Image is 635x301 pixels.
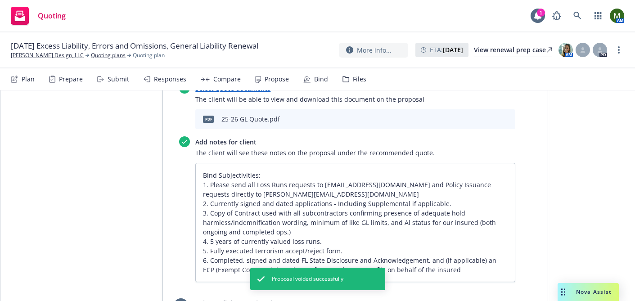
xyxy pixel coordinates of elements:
[133,51,165,59] span: Quoting plan
[265,76,289,83] div: Propose
[11,51,84,59] a: [PERSON_NAME] Design, LLC
[489,114,497,125] button: preview file
[548,7,566,25] a: Report a Bug
[195,138,257,146] a: Add notes for client
[38,12,66,19] span: Quoting
[213,76,241,83] div: Compare
[357,45,392,55] span: More info...
[91,51,126,59] a: Quoting plans
[108,76,129,83] div: Submit
[558,283,569,301] div: Drag to move
[7,3,69,28] a: Quoting
[576,288,612,296] span: Nova Assist
[22,76,35,83] div: Plan
[443,45,463,54] strong: [DATE]
[504,114,512,125] button: archive file
[195,94,515,104] span: The client will be able to view and download this document on the proposal
[475,114,482,125] button: download file
[221,114,280,124] div: 25-26 GL Quote.pdf
[195,163,515,282] textarea: Bind Subjectivities: 1. Please send all Loss Runs requests to [EMAIL_ADDRESS][DOMAIN_NAME] and Po...
[568,7,586,25] a: Search
[558,283,619,301] button: Nova Assist
[314,76,328,83] div: Bind
[195,84,270,93] a: Select quote documents
[613,45,624,55] a: more
[474,43,552,57] a: View renewal prep case
[430,45,463,54] span: ETA :
[272,275,343,283] span: Proposal voided successfully
[589,7,607,25] a: Switch app
[339,43,408,58] button: More info...
[537,9,545,17] div: 1
[11,40,258,51] span: [DATE] Excess Liability, Errors and Omissions, General Liability Renewal
[610,9,624,23] img: photo
[59,76,83,83] div: Prepare
[154,76,186,83] div: Responses
[195,148,515,157] span: The client will see these notes on the proposal under the recommended quote.
[203,116,214,122] span: pdf
[353,76,366,83] div: Files
[558,43,573,57] img: photo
